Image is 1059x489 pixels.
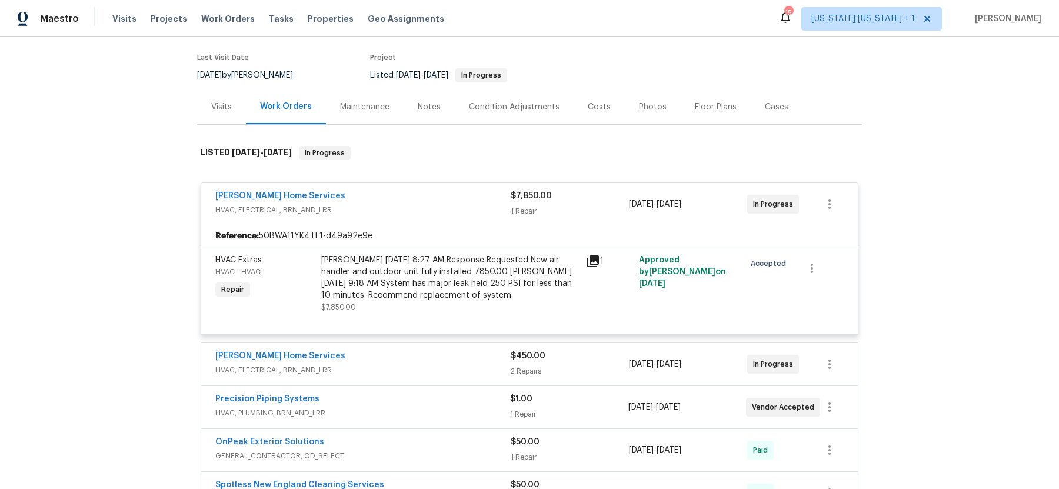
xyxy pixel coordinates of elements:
[511,192,552,200] span: $7,850.00
[197,54,249,61] span: Last Visit Date
[628,403,653,411] span: [DATE]
[753,444,772,456] span: Paid
[511,481,540,489] span: $50.00
[260,101,312,112] div: Work Orders
[424,71,448,79] span: [DATE]
[197,68,307,82] div: by [PERSON_NAME]
[211,101,232,113] div: Visits
[657,446,681,454] span: [DATE]
[370,71,507,79] span: Listed
[510,408,628,420] div: 1 Repair
[197,134,862,172] div: LISTED [DATE]-[DATE]In Progress
[784,7,792,19] div: 15
[469,101,560,113] div: Condition Adjustments
[753,198,798,210] span: In Progress
[629,446,654,454] span: [DATE]
[215,395,319,403] a: Precision Piping Systems
[269,15,294,23] span: Tasks
[215,256,262,264] span: HVAC Extras
[629,360,654,368] span: [DATE]
[215,268,261,275] span: HVAC - HVAC
[628,401,681,413] span: -
[112,13,136,25] span: Visits
[510,395,532,403] span: $1.00
[588,101,611,113] div: Costs
[201,146,292,160] h6: LISTED
[215,407,510,419] span: HVAC, PLUMBING, BRN_AND_LRR
[215,230,259,242] b: Reference:
[629,358,681,370] span: -
[811,13,915,25] span: [US_STATE] [US_STATE] + 1
[657,360,681,368] span: [DATE]
[629,198,681,210] span: -
[639,280,665,288] span: [DATE]
[656,403,681,411] span: [DATE]
[151,13,187,25] span: Projects
[40,13,79,25] span: Maestro
[639,256,726,288] span: Approved by [PERSON_NAME] on
[752,401,819,413] span: Vendor Accepted
[368,13,444,25] span: Geo Assignments
[217,284,249,295] span: Repair
[370,54,396,61] span: Project
[201,13,255,25] span: Work Orders
[629,200,654,208] span: [DATE]
[308,13,354,25] span: Properties
[418,101,441,113] div: Notes
[340,101,389,113] div: Maintenance
[751,258,791,270] span: Accepted
[586,254,632,268] div: 1
[511,438,540,446] span: $50.00
[232,148,260,157] span: [DATE]
[765,101,788,113] div: Cases
[232,148,292,157] span: -
[264,148,292,157] span: [DATE]
[753,358,798,370] span: In Progress
[215,204,511,216] span: HVAC, ELECTRICAL, BRN_AND_LRR
[396,71,421,79] span: [DATE]
[197,71,222,79] span: [DATE]
[396,71,448,79] span: -
[215,352,345,360] a: [PERSON_NAME] Home Services
[629,444,681,456] span: -
[511,451,629,463] div: 1 Repair
[970,13,1041,25] span: [PERSON_NAME]
[457,72,506,79] span: In Progress
[215,450,511,462] span: GENERAL_CONTRACTOR, OD_SELECT
[215,481,384,489] a: Spotless New England Cleaning Services
[657,200,681,208] span: [DATE]
[215,438,324,446] a: OnPeak Exterior Solutions
[511,352,545,360] span: $450.00
[321,304,356,311] span: $7,850.00
[511,205,629,217] div: 1 Repair
[321,254,579,301] div: [PERSON_NAME] [DATE] 8:27 AM Response Requested New air handler and outdoor unit fully installed ...
[639,101,667,113] div: Photos
[511,365,629,377] div: 2 Repairs
[300,147,349,159] span: In Progress
[215,364,511,376] span: HVAC, ELECTRICAL, BRN_AND_LRR
[201,225,858,247] div: 50BWA11YK4TE1-d49a92e9e
[695,101,737,113] div: Floor Plans
[215,192,345,200] a: [PERSON_NAME] Home Services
